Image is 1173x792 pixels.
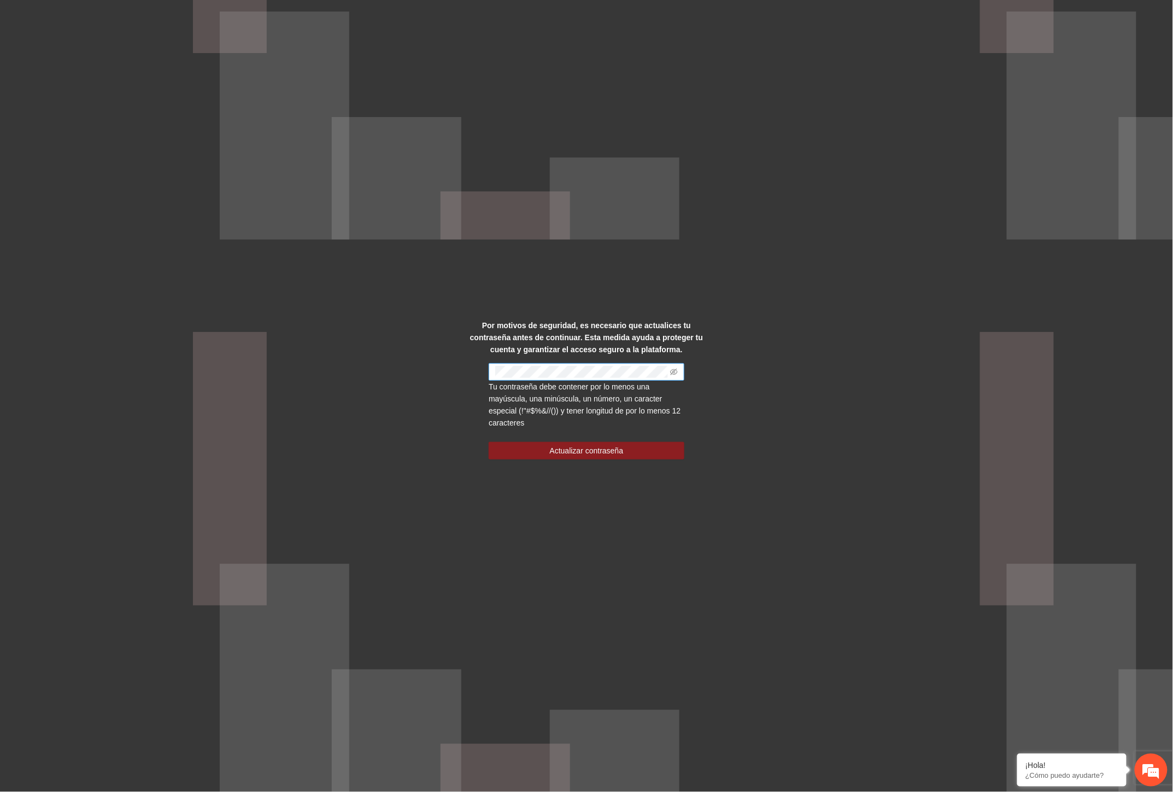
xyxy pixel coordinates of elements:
span: Tu contraseña debe contener por lo menos una mayúscula, una minúscula, un número, un caracter esp... [489,382,681,427]
div: Chatee con nosotros ahora [57,56,184,70]
div: Minimizar ventana de chat en vivo [179,5,206,32]
strong: Por motivos de seguridad, es necesario que actualices tu contraseña antes de continuar. Esta medi... [470,321,703,354]
span: Actualizar contraseña [550,445,624,457]
p: ¿Cómo puedo ayudarte? [1025,771,1118,779]
span: Estamos en línea. [63,146,151,257]
span: eye-invisible [670,368,678,376]
textarea: Escriba su mensaje y pulse “Intro” [5,299,208,337]
button: Actualizar contraseña [489,442,684,459]
div: ¡Hola! [1025,761,1118,770]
